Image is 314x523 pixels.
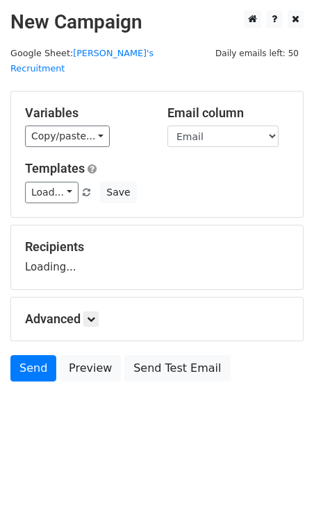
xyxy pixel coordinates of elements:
small: Google Sheet: [10,48,154,74]
h5: Advanced [25,311,289,327]
a: Templates [25,161,85,175]
a: Daily emails left: 50 [210,48,304,58]
h5: Email column [167,105,289,121]
a: [PERSON_NAME]'s Recruitment [10,48,154,74]
h2: New Campaign [10,10,304,34]
span: Daily emails left: 50 [210,46,304,61]
div: Loading... [25,239,289,275]
button: Save [100,182,136,203]
h5: Variables [25,105,147,121]
a: Copy/paste... [25,126,110,147]
a: Preview [60,355,121,381]
a: Send Test Email [124,355,230,381]
h5: Recipients [25,239,289,255]
a: Send [10,355,56,381]
a: Load... [25,182,78,203]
